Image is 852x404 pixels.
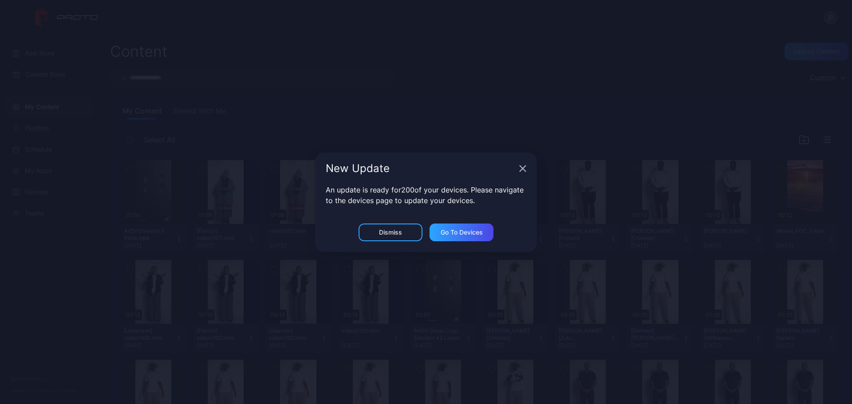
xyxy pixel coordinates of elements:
[326,163,516,174] div: New Update
[441,229,483,236] div: Go to devices
[359,224,422,241] button: Dismiss
[379,229,402,236] div: Dismiss
[326,184,526,206] p: An update is ready for 200 of your devices. Please navigate to the devices page to update your de...
[430,224,493,241] button: Go to devices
